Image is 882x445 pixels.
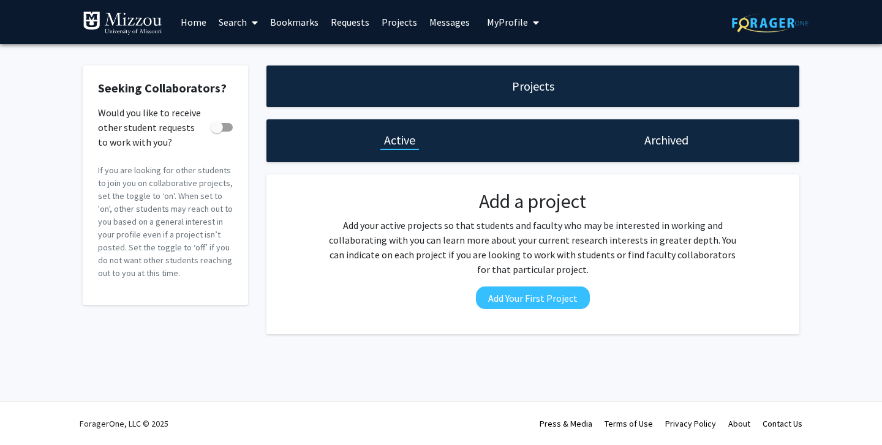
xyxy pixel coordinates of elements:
iframe: Chat [9,390,52,436]
p: If you are looking for other students to join you on collaborative projects, set the toggle to ‘o... [98,164,233,280]
a: Bookmarks [264,1,325,43]
a: Terms of Use [605,418,653,429]
h2: Seeking Collaborators? [98,81,233,95]
h1: Projects [512,78,554,95]
a: Home [175,1,213,43]
a: Messages [423,1,476,43]
img: ForagerOne Logo [732,13,809,32]
h1: Active [384,132,415,149]
h1: Archived [644,132,688,149]
a: Search [213,1,264,43]
a: Contact Us [763,418,802,429]
span: My Profile [487,16,528,28]
span: Would you like to receive other student requests to work with you? [98,105,206,149]
div: ForagerOne, LLC © 2025 [80,402,168,445]
a: Privacy Policy [665,418,716,429]
p: Add your active projects so that students and faculty who may be interested in working and collab... [325,218,741,277]
button: Add Your First Project [476,286,590,309]
a: Projects [375,1,423,43]
img: University of Missouri Logo [83,11,162,36]
h2: Add a project [325,190,741,213]
a: Press & Media [540,418,592,429]
a: About [728,418,750,429]
a: Requests [325,1,375,43]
